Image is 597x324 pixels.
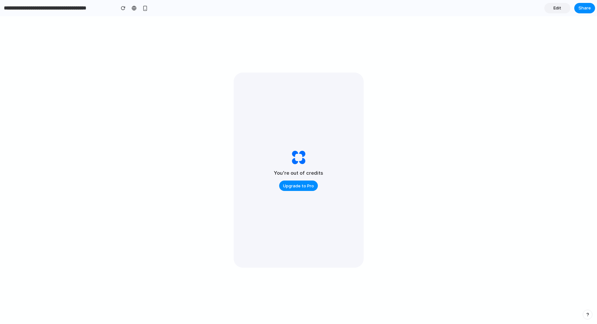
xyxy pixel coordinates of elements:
[274,169,323,177] h2: You're out of credits
[553,5,561,11] span: Edit
[574,3,595,13] button: Share
[279,181,318,191] button: Upgrade to Pro
[544,3,570,13] a: Edit
[578,5,591,11] span: Share
[283,183,314,189] span: Upgrade to Pro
